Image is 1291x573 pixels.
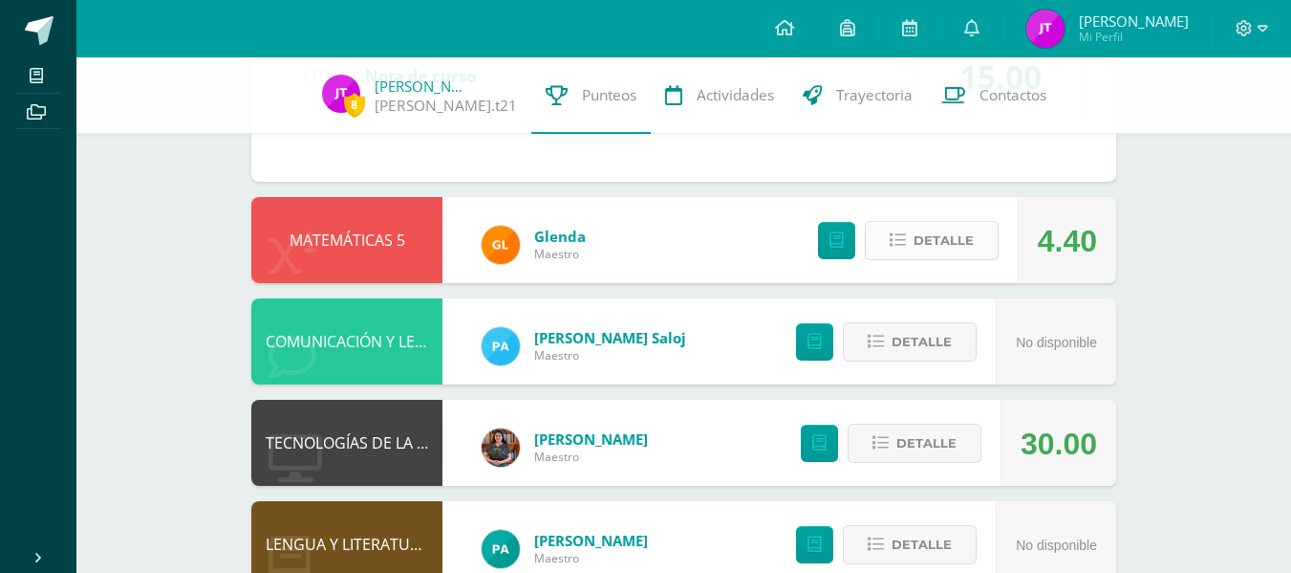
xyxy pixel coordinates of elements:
[1079,29,1189,45] span: Mi Perfil
[1026,10,1065,48] img: 5df3695dd98eab3a4dd2b3f75105fc8c.png
[892,527,952,562] span: Detalle
[927,57,1061,134] a: Contactos
[1038,198,1097,284] div: 4.40
[375,77,470,96] a: [PERSON_NAME]
[534,531,648,550] a: [PERSON_NAME]
[534,246,586,262] span: Maestro
[534,430,648,449] a: [PERSON_NAME]
[651,57,788,134] a: Actividades
[1016,335,1097,350] span: No disponible
[843,322,977,362] button: Detalle
[251,298,442,385] div: COMUNICACIÓN Y LENGUAJE L3 (INGLÉS)
[979,85,1046,105] span: Contactos
[375,96,517,116] a: [PERSON_NAME].t21
[788,57,927,134] a: Trayectoria
[534,347,686,364] span: Maestro
[482,530,520,568] img: 53dbe22d98c82c2b31f74347440a2e81.png
[534,449,648,465] span: Maestro
[865,221,999,260] button: Detalle
[322,75,360,113] img: 5df3695dd98eab3a4dd2b3f75105fc8c.png
[534,550,648,566] span: Maestro
[896,426,957,461] span: Detalle
[836,85,913,105] span: Trayectoria
[531,57,651,134] a: Punteos
[843,525,977,564] button: Detalle
[848,424,981,463] button: Detalle
[251,197,442,283] div: MATEMÁTICAS 5
[251,400,442,486] div: TECNOLOGÍAS DE LA INFORMACIÓN Y LA COMUNICACIÓN 5
[482,327,520,365] img: 4d02e55cc8043f0aab29493a7075c5f8.png
[344,93,365,117] span: 8
[582,85,636,105] span: Punteos
[1079,11,1189,31] span: [PERSON_NAME]
[1016,538,1097,553] span: No disponible
[914,223,974,258] span: Detalle
[892,324,952,360] span: Detalle
[697,85,774,105] span: Actividades
[534,227,586,246] a: Glenda
[482,429,520,467] img: 60a759e8b02ec95d430434cf0c0a55c7.png
[1021,401,1097,487] div: 30.00
[482,226,520,264] img: 7115e4ef1502d82e30f2a52f7cb22b3f.png
[534,328,686,347] a: [PERSON_NAME] Saloj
